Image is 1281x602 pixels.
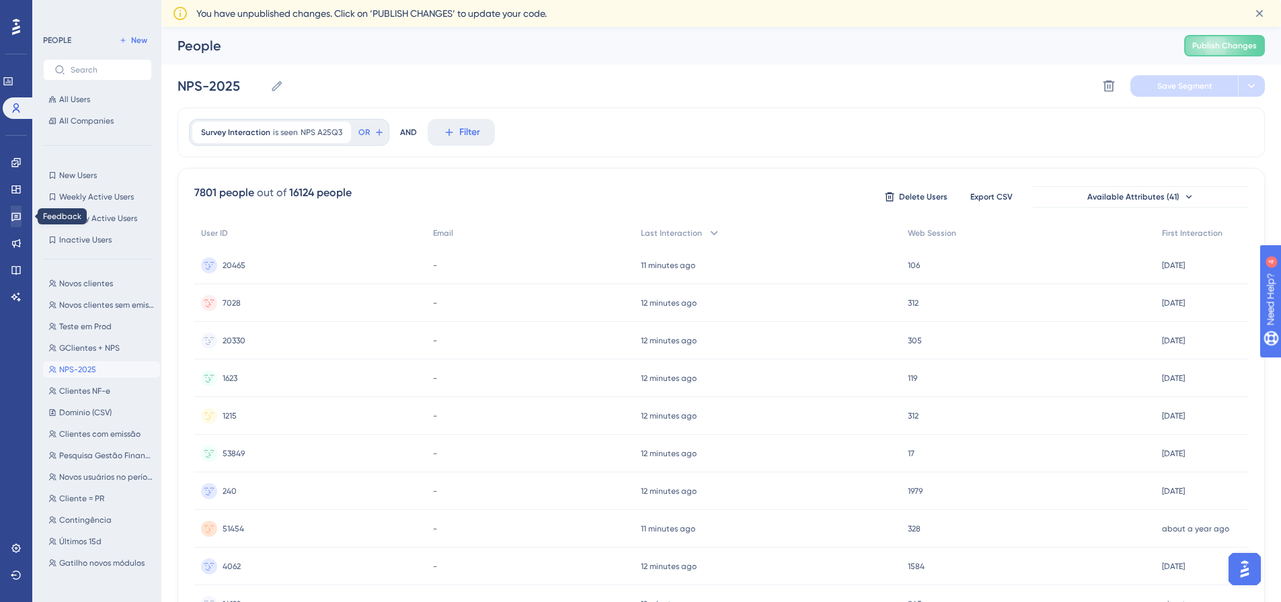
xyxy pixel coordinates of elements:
span: Save Segment [1157,81,1212,91]
time: 12 minutes ago [641,449,697,458]
span: Inactive Users [59,234,112,245]
span: User ID [201,228,228,239]
span: 53849 [223,448,245,459]
div: PEOPLE [43,35,71,46]
button: Novos usuários no período [43,469,160,485]
button: Weekly Active Users [43,189,152,205]
span: NPS A25Q3 [301,127,342,138]
input: Segment Name [178,77,265,95]
span: Filter [459,124,480,140]
button: Teste em Prod [43,318,160,335]
input: Search [71,65,141,75]
iframe: UserGuiding AI Assistant Launcher [1225,549,1265,589]
span: is seen [273,127,298,138]
span: Últimos 15d [59,536,102,547]
span: New [131,35,147,46]
button: New Users [43,167,152,183]
div: AND [400,119,417,146]
span: Publish Changes [1192,40,1257,51]
span: 4062 [223,561,241,572]
button: Novos clientes sem emissão no período [43,297,160,313]
div: People [178,36,1151,55]
span: Novos usuários no período [59,472,155,482]
span: Delete Users [899,191,947,202]
span: - [433,411,437,421]
span: Email [433,228,453,239]
span: 305 [908,335,922,346]
span: - [433,335,437,346]
button: Save Segment [1130,75,1238,97]
span: 240 [223,486,237,497]
span: New Users [59,170,97,181]
span: 51454 [223,523,244,534]
span: GClientes + NPS [59,343,120,353]
span: - [433,298,437,308]
span: 1584 [908,561,925,572]
div: 16124 people [289,185,352,201]
button: OR [356,122,386,143]
div: out of [257,185,286,201]
button: Inactive Users [43,232,152,248]
span: Novos clientes sem emissão no período [59,300,155,310]
span: Cliente = PR [59,493,104,504]
button: Pesquisa Gestão Financeira [43,447,160,464]
button: GClientes + NPS [43,340,160,356]
span: 312 [908,298,919,308]
time: [DATE] [1162,298,1185,308]
span: 1623 [223,373,237,384]
span: Weekly Active Users [59,191,134,202]
span: Last Interaction [641,228,702,239]
span: Gatilho novos módulos [59,558,145,568]
span: Pesquisa Gestão Financeira [59,450,155,461]
span: Monthly Active Users [59,213,137,224]
span: Export CSV [970,191,1013,202]
span: Dominio (CSV) [59,407,112,418]
button: Clientes NF-e [43,383,160,399]
span: 20465 [223,260,245,271]
span: Clientes NF-e [59,386,110,396]
button: All Companies [43,113,152,129]
span: - [433,486,437,497]
time: 12 minutes ago [641,336,697,345]
span: Contingência [59,515,112,525]
time: [DATE] [1162,336,1185,345]
span: OR [358,127,370,138]
span: 1979 [908,486,923,497]
button: Gatilho novos módulos [43,555,160,571]
span: 119 [908,373,917,384]
span: Web Session [908,228,956,239]
button: Dominio (CSV) [43,404,160,421]
span: 1215 [223,411,237,421]
time: 12 minutes ago [641,374,697,383]
button: All Users [43,91,152,107]
span: 312 [908,411,919,421]
span: 17 [908,448,915,459]
span: Survey Interaction [201,127,270,138]
span: Teste em Prod [59,321,112,332]
time: 11 minutes ago [641,261,695,270]
time: [DATE] [1162,411,1185,421]
button: Novos clientes [43,275,160,292]
time: about a year ago [1162,524,1229,533]
button: Clientes com emissão [43,426,160,442]
button: Available Attributes (41) [1033,186,1248,208]
button: NPS-2025 [43,361,160,378]
button: Filter [428,119,495,146]
span: 20330 [223,335,245,346]
time: 12 minutes ago [641,411,697,421]
time: [DATE] [1162,562,1185,571]
button: Publish Changes [1184,35,1265,56]
div: 4 [93,7,98,17]
button: Contingência [43,512,160,528]
span: Novos clientes [59,278,113,289]
time: [DATE] [1162,449,1185,458]
span: - [433,448,437,459]
button: New [114,32,152,48]
button: Monthly Active Users [43,210,152,226]
time: 12 minutes ago [641,562,697,571]
span: You have unpublished changes. Click on ‘PUBLISH CHANGES’ to update your code. [196,5,547,21]
time: [DATE] [1162,486,1185,496]
span: - [433,523,437,534]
